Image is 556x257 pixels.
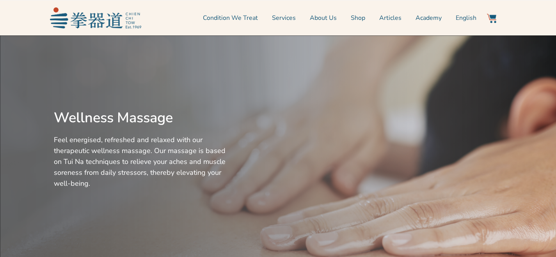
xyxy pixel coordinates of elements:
a: About Us [310,8,337,28]
nav: Menu [145,8,477,28]
a: Services [272,8,296,28]
a: Shop [351,8,365,28]
h2: Wellness Massage [54,109,233,127]
a: Academy [416,8,442,28]
span: English [456,13,476,23]
a: Condition We Treat [203,8,258,28]
p: Feel energised, refreshed and relaxed with our therapeutic wellness massage. Our massage is based... [54,134,233,189]
a: Articles [379,8,401,28]
a: Switch to English [456,8,476,28]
